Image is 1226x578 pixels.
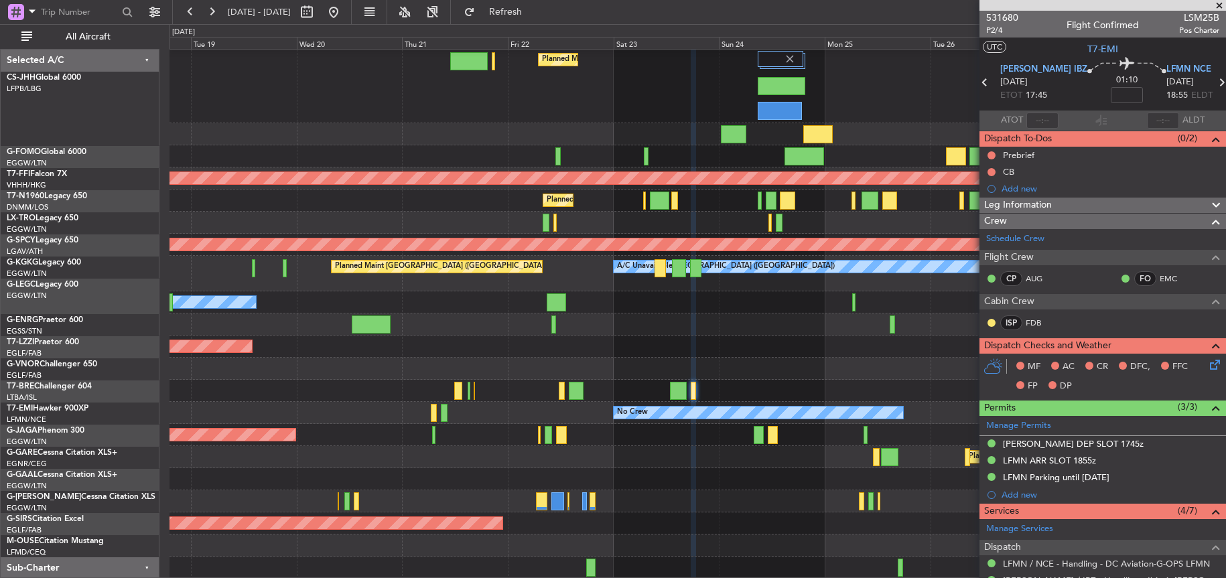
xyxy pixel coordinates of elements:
[7,180,46,190] a: VHHH/HKG
[7,481,47,491] a: EGGW/LTN
[7,281,36,289] span: G-LEGC
[1130,360,1150,374] span: DFC,
[7,148,41,156] span: G-FOMO
[1028,360,1040,374] span: MF
[7,170,30,178] span: T7-FFI
[1003,455,1096,466] div: LFMN ARR SLOT 1855z
[984,294,1034,309] span: Cabin Crew
[617,403,648,423] div: No Crew
[984,214,1007,229] span: Crew
[7,471,117,479] a: G-GAALCessna Citation XLS+
[931,37,1036,49] div: Tue 26
[7,360,97,368] a: G-VNORChallenger 650
[1060,380,1072,393] span: DP
[1179,11,1219,25] span: LSM25B
[7,338,34,346] span: T7-LZZI
[984,250,1034,265] span: Flight Crew
[986,232,1044,246] a: Schedule Crew
[7,259,81,267] a: G-KGKGLegacy 600
[1003,166,1014,177] div: CB
[1001,114,1023,127] span: ATOT
[984,198,1052,213] span: Leg Information
[7,449,38,457] span: G-GARE
[1003,438,1144,449] div: [PERSON_NAME] DEP SLOT 1745z
[7,493,81,501] span: G-[PERSON_NAME]
[1178,131,1197,145] span: (0/2)
[7,405,33,413] span: T7-EMI
[1026,273,1056,285] a: AUG
[7,427,84,435] a: G-JAGAPhenom 300
[191,37,297,49] div: Tue 19
[984,338,1111,354] span: Dispatch Checks and Weather
[7,515,84,523] a: G-SIRSCitation Excel
[986,522,1053,536] a: Manage Services
[984,504,1019,519] span: Services
[1002,183,1219,194] div: Add new
[7,281,78,289] a: G-LEGCLegacy 600
[1166,89,1188,102] span: 18:55
[1191,89,1213,102] span: ELDT
[7,236,36,244] span: G-SPCY
[1134,271,1156,286] div: FO
[1002,489,1219,500] div: Add new
[15,26,145,48] button: All Aircraft
[335,257,546,277] div: Planned Maint [GEOGRAPHIC_DATA] ([GEOGRAPHIC_DATA])
[1160,273,1190,285] a: EMC
[617,257,835,277] div: A/C Unavailable [GEOGRAPHIC_DATA] ([GEOGRAPHIC_DATA])
[7,269,47,279] a: EGGW/LTN
[7,537,39,545] span: M-OUSE
[7,370,42,380] a: EGLF/FAB
[228,6,291,18] span: [DATE] - [DATE]
[825,37,931,49] div: Mon 25
[7,382,92,390] a: T7-BREChallenger 604
[1003,472,1109,483] div: LFMN Parking until [DATE]
[1116,74,1138,87] span: 01:10
[984,131,1052,147] span: Dispatch To-Dos
[508,37,614,49] div: Fri 22
[1000,76,1028,89] span: [DATE]
[7,202,48,212] a: DNMM/LOS
[7,214,78,222] a: LX-TROLegacy 650
[614,37,720,49] div: Sat 23
[7,493,155,501] a: G-[PERSON_NAME]Cessna Citation XLS
[1087,42,1118,56] span: T7-EMI
[478,7,534,17] span: Refresh
[7,236,78,244] a: G-SPCYLegacy 650
[1063,360,1075,374] span: AC
[1000,315,1022,330] div: ISP
[1026,89,1047,102] span: 17:45
[1166,76,1194,89] span: [DATE]
[984,401,1016,416] span: Permits
[7,338,79,346] a: T7-LZZIPraetor 600
[7,224,47,234] a: EGGW/LTN
[1097,360,1108,374] span: CR
[7,246,43,257] a: LGAV/ATH
[172,27,195,38] div: [DATE]
[7,437,47,447] a: EGGW/LTN
[41,2,118,22] input: Trip Number
[7,192,44,200] span: T7-N1960
[984,540,1021,555] span: Dispatch
[1003,558,1210,569] a: LFMN / NCE - Handling - DC Aviation-G-OPS LFMN
[1179,25,1219,36] span: Pos Charter
[7,148,86,156] a: G-FOMOGlobal 6000
[1026,317,1056,329] a: FDB
[7,192,87,200] a: T7-N1960Legacy 650
[542,50,753,70] div: Planned Maint [GEOGRAPHIC_DATA] ([GEOGRAPHIC_DATA])
[1000,63,1087,76] span: [PERSON_NAME] IBZ
[1182,114,1205,127] span: ALDT
[1000,271,1022,286] div: CP
[7,316,83,324] a: G-ENRGPraetor 600
[1067,18,1139,32] div: Flight Confirmed
[784,53,796,65] img: gray-close.svg
[7,503,47,513] a: EGGW/LTN
[7,158,47,168] a: EGGW/LTN
[719,37,825,49] div: Sun 24
[402,37,508,49] div: Thu 21
[7,259,38,267] span: G-KGKG
[7,471,38,479] span: G-GAAL
[1000,89,1022,102] span: ETOT
[7,525,42,535] a: EGLF/FAB
[1003,149,1034,161] div: Prebrief
[986,25,1018,36] span: P2/4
